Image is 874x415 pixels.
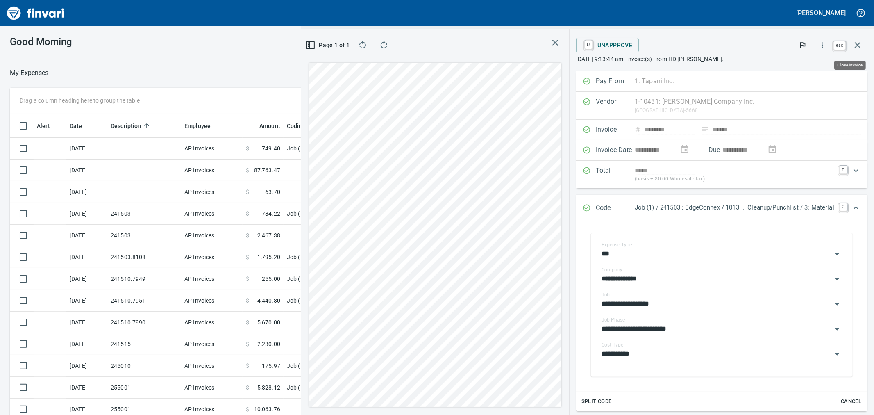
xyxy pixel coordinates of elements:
span: Coding [287,121,316,131]
td: AP Invoices [181,312,243,333]
a: U [585,40,593,49]
div: Expand [576,195,867,222]
td: AP Invoices [181,225,243,246]
span: Cancel [840,397,862,406]
p: Total [596,166,635,183]
p: (basis + $0.00 Wholesale tax) [635,175,834,183]
div: Expand [576,161,867,188]
td: Job (1) / 255001.: [GEOGRAPHIC_DATA] Phases 1&2 / 14. . 52: NON-POT ADDED WORK DUE TO SEQUENCING [284,377,488,399]
span: Page 1 of 1 [311,40,346,50]
span: $ [246,144,249,153]
a: C [839,203,847,211]
span: $ [246,188,249,196]
button: Open [831,249,843,260]
button: Page 1 of 1 [308,38,349,52]
label: Job Phase [602,317,625,322]
label: Expense Type [602,242,632,247]
p: Job (1) / 241503.: EdgeConnex / 1013. .: Cleanup/Punchlist / 3: Material [635,203,834,212]
span: Employee [184,121,221,131]
td: AP Invoices [181,181,243,203]
span: Split Code [581,397,612,406]
button: Split Code [579,395,614,408]
td: AP Invoices [181,290,243,312]
td: Job (1) / 241510.: Edge - POR03 - Onsite Electric / 7510. 08.: Trench Exc for Electrical / 5: Other [284,290,488,312]
button: More [813,36,831,54]
label: Company [602,267,623,272]
td: 241503.8108 [107,246,181,268]
p: [DATE] 9:13:44 am. Invoice(s) From HD [PERSON_NAME]. [576,55,867,63]
td: Job (1) / 241510.: Edge - POR03 - Onsite Electric / 7510. 08.: Trench Exc for Electrical / 5: Other [284,268,488,290]
span: 87,763.47 [254,166,280,174]
span: $ [246,231,249,239]
td: AP Invoices [181,268,243,290]
td: AP Invoices [181,377,243,399]
span: 5,670.00 [257,318,280,326]
div: Expand [576,222,867,411]
td: [DATE] [66,290,107,312]
td: 241510.7949 [107,268,181,290]
td: [DATE] [66,138,107,160]
span: $ [246,383,249,392]
span: Date [70,121,93,131]
span: Employee [184,121,211,131]
span: 784.22 [262,210,280,218]
button: Cancel [838,395,864,408]
span: $ [246,405,249,413]
img: Finvari [5,3,66,23]
span: Amount [259,121,280,131]
button: [PERSON_NAME] [795,7,848,19]
h3: Good Morning [10,36,213,48]
span: 63.70 [265,188,280,196]
button: Open [831,349,843,360]
p: My Expenses [10,68,49,78]
p: Drag a column heading here to group the table [20,96,140,105]
span: 1,795.20 [257,253,280,261]
button: Open [831,324,843,335]
span: 255.00 [262,275,280,283]
span: 4,440.80 [257,296,280,305]
span: 175.97 [262,362,280,370]
td: [DATE] [66,333,107,355]
h5: [PERSON_NAME] [797,9,846,17]
td: 255001 [107,377,181,399]
td: AP Invoices [181,138,243,160]
span: 10,063.76 [254,405,280,413]
td: AP Invoices [181,355,243,377]
td: 241510.7951 [107,290,181,312]
span: Alert [37,121,50,131]
span: $ [246,210,249,218]
td: [DATE] [66,355,107,377]
span: Description [111,121,152,131]
p: Code [596,203,635,214]
label: Cost Type [602,342,624,347]
span: $ [246,166,249,174]
td: AP Invoices [181,246,243,268]
td: [DATE] [66,225,107,246]
span: 2,230.00 [257,340,280,348]
label: Job [602,292,610,297]
span: $ [246,275,249,283]
span: Unapprove [583,38,633,52]
button: Open [831,299,843,310]
nav: breadcrumb [10,68,49,78]
button: Open [831,274,843,285]
span: Date [70,121,82,131]
td: 241515 [107,333,181,355]
a: T [839,166,847,174]
span: $ [246,340,249,348]
td: [DATE] [66,203,107,225]
span: Description [111,121,141,131]
button: UUnapprove [576,38,639,52]
span: $ [246,318,249,326]
td: [DATE] [66,268,107,290]
span: $ [246,362,249,370]
span: 749.40 [262,144,280,153]
td: [DATE] [66,377,107,399]
td: [DATE] [66,160,107,181]
span: Coding [287,121,306,131]
td: 245010 [107,355,181,377]
span: $ [246,253,249,261]
td: Job (1) / 241503.: EdgeConnex / 1170. .: IR Telescopic Forklift 10K / 5: Other [284,246,488,268]
td: 241503 [107,225,181,246]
